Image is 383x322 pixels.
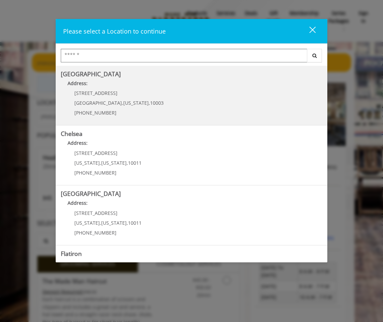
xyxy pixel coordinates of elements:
[123,100,149,106] span: [US_STATE]
[150,100,164,106] span: 10003
[127,160,128,166] span: ,
[74,229,116,236] span: [PHONE_NUMBER]
[311,53,318,58] i: Search button
[128,160,142,166] span: 10011
[61,49,307,62] input: Search Center
[61,249,82,258] b: Flatiron
[101,220,127,226] span: [US_STATE]
[74,169,116,176] span: [PHONE_NUMBER]
[61,70,121,78] b: [GEOGRAPHIC_DATA]
[127,220,128,226] span: ,
[74,90,117,96] span: [STREET_ADDRESS]
[68,200,88,206] b: Address:
[61,49,322,66] div: Center Select
[68,140,88,146] b: Address:
[61,129,83,138] b: Chelsea
[74,150,117,156] span: [STREET_ADDRESS]
[74,160,100,166] span: [US_STATE]
[74,109,116,116] span: [PHONE_NUMBER]
[302,26,315,36] div: close dialog
[68,80,88,86] b: Address:
[74,210,117,216] span: [STREET_ADDRESS]
[100,220,101,226] span: ,
[63,27,166,35] span: Please select a Location to continue
[122,100,123,106] span: ,
[149,100,150,106] span: ,
[128,220,142,226] span: 10011
[101,160,127,166] span: [US_STATE]
[297,24,320,38] button: close dialog
[61,189,121,198] b: [GEOGRAPHIC_DATA]
[100,160,101,166] span: ,
[74,100,122,106] span: [GEOGRAPHIC_DATA]
[74,220,100,226] span: [US_STATE]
